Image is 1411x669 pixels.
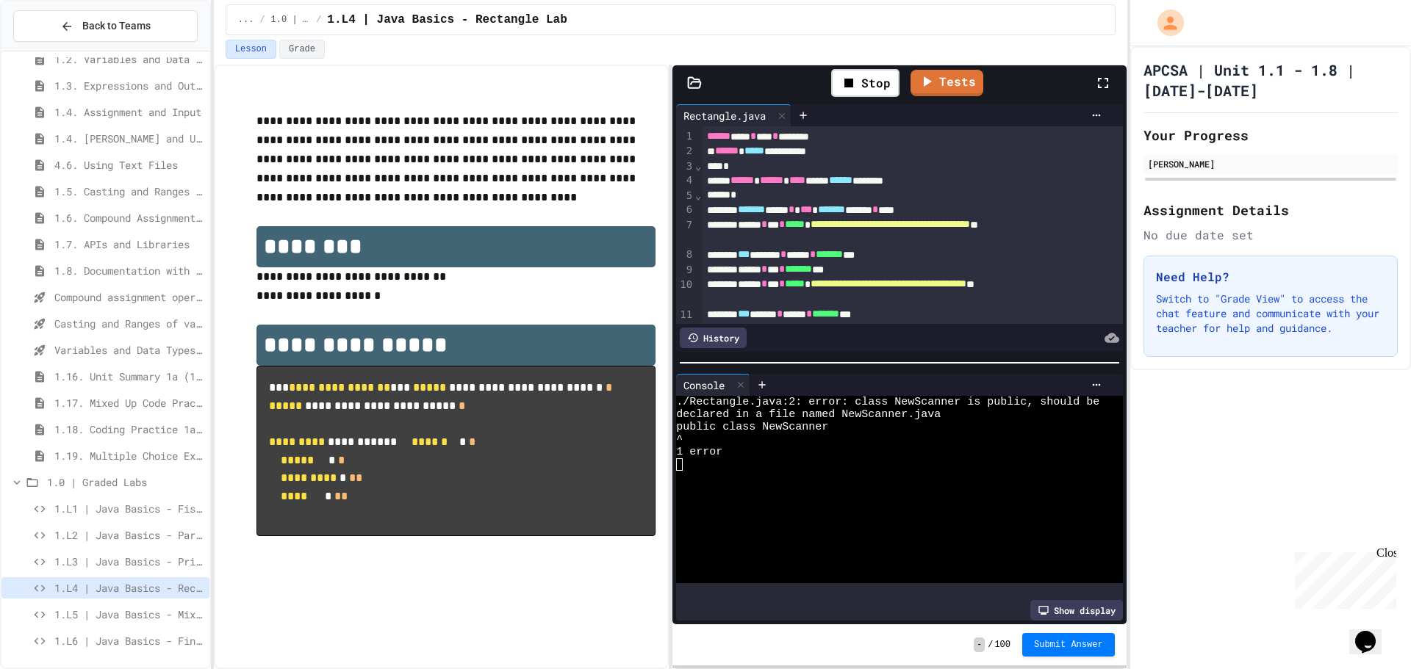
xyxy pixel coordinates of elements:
span: 4.6. Using Text Files [54,157,204,173]
p: Switch to "Grade View" to access the chat feature and communicate with your teacher for help and ... [1156,292,1385,336]
span: Fold line [694,189,702,201]
span: 1.6. Compound Assignment Operators [54,210,204,225]
span: ./Rectangle.java:2: error: class NewScanner is public, should be [676,396,1099,408]
div: No due date set [1143,226,1398,244]
h2: Assignment Details [1143,200,1398,220]
span: Variables and Data Types - Quiz [54,342,204,358]
span: ... [238,14,254,26]
span: 1.7. APIs and Libraries [54,236,204,252]
span: Compound assignment operators - Quiz [54,289,204,305]
div: Rectangle.java [676,108,773,123]
div: 8 [676,247,694,262]
span: ^ [676,433,683,446]
span: Casting and Ranges of variables - Quiz [54,316,204,331]
span: 1.4. [PERSON_NAME] and User Input [54,131,204,146]
span: / [988,639,993,651]
span: 1.0 | Graded Labs [47,474,204,490]
span: 1.8. Documentation with Comments and Preconditions [54,263,204,278]
div: 10 [676,278,694,308]
span: / [316,14,321,26]
button: Submit Answer [1022,633,1115,657]
span: 1.5. Casting and Ranges of Values [54,184,204,199]
span: 1.L4 | Java Basics - Rectangle Lab [327,11,567,29]
span: Back to Teams [82,18,151,34]
div: [PERSON_NAME] [1148,157,1393,170]
iframe: chat widget [1349,610,1396,654]
div: 7 [676,218,694,248]
div: My Account [1142,6,1188,40]
span: 1.17. Mixed Up Code Practice 1.1-1.6 [54,395,204,411]
button: Grade [279,40,325,59]
span: 1.L6 | Java Basics - Final Calculator Lab [54,633,204,648]
span: Submit Answer [1034,639,1103,651]
span: 1.4. Assignment and Input [54,104,204,120]
div: History [680,328,747,348]
div: Console [676,374,750,396]
span: 1.L2 | Java Basics - Paragraphs Lab [54,527,204,543]
div: 2 [676,144,694,159]
a: Tests [911,70,983,96]
span: 1.0 | Graded Labs [271,14,311,26]
span: / [259,14,265,26]
span: 1.2. Variables and Data Types [54,51,204,67]
div: 9 [676,263,694,278]
button: Lesson [226,40,276,59]
div: 5 [676,189,694,203]
div: 11 [676,308,694,322]
span: 1.L1 | Java Basics - Fish Lab [54,501,204,516]
div: Console [676,377,732,393]
span: 1.19. Multiple Choice Exercises for Unit 1a (1.1-1.6) [54,448,204,463]
h2: Your Progress [1143,125,1398,145]
h1: APCSA | Unit 1.1 - 1.8 | [DATE]-[DATE] [1143,59,1398,101]
div: Chat with us now!Close [6,6,101,93]
iframe: chat widget [1289,546,1396,609]
h3: Need Help? [1156,268,1385,286]
div: 6 [676,203,694,217]
div: 3 [676,159,694,174]
span: 1.18. Coding Practice 1a (1.1-1.6) [54,422,204,437]
span: 1.L3 | Java Basics - Printing Code Lab [54,554,204,569]
span: 1.3. Expressions and Output [New] [54,78,204,93]
div: 1 [676,129,694,144]
div: 4 [676,173,694,188]
button: Back to Teams [13,10,198,42]
span: - [974,637,985,652]
span: 100 [994,639,1010,651]
div: Rectangle.java [676,104,791,126]
span: 1.L5 | Java Basics - Mixed Number Lab [54,607,204,622]
span: 1.16. Unit Summary 1a (1.1-1.6) [54,369,204,384]
span: declared in a file named NewScanner.java [676,408,941,421]
span: public class NewScanner [676,421,828,433]
div: Stop [831,69,900,97]
span: Fold line [694,160,702,172]
div: Show display [1030,600,1123,621]
div: 12 [676,322,694,337]
span: 1.L4 | Java Basics - Rectangle Lab [54,580,204,596]
span: 1 error [676,446,722,458]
